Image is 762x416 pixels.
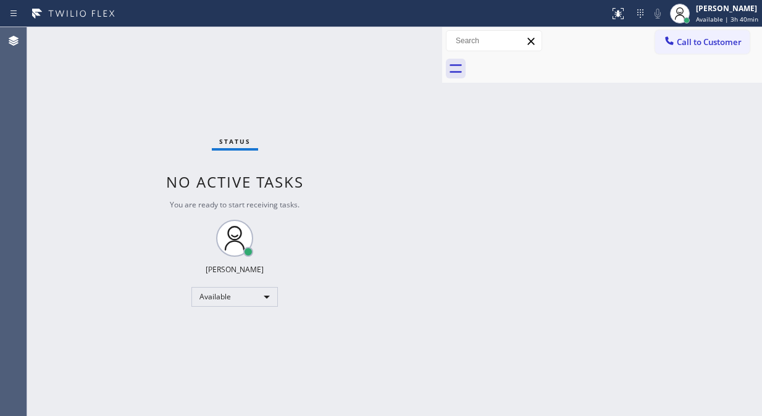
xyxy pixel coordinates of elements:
[696,3,758,14] div: [PERSON_NAME]
[206,264,264,275] div: [PERSON_NAME]
[696,15,758,23] span: Available | 3h 40min
[166,172,304,192] span: No active tasks
[170,199,299,210] span: You are ready to start receiving tasks.
[655,30,750,54] button: Call to Customer
[649,5,666,22] button: Mute
[677,36,742,48] span: Call to Customer
[446,31,542,51] input: Search
[219,137,251,146] span: Status
[191,287,278,307] div: Available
